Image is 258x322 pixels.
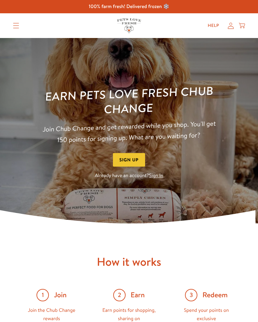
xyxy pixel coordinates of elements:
span: 2 [113,289,126,301]
a: Sign In [149,172,163,179]
span: Earn [131,290,144,300]
a: Help [203,19,224,32]
h1: Earn Pets Love Fresh Chub Change [39,83,219,119]
h2: How it works [13,254,245,269]
span: 1 [37,289,49,301]
span: Redeem [202,290,228,300]
span: 3 [185,289,197,301]
span: Join [54,290,67,300]
button: Sign Up [113,153,145,167]
p: Join Chub Change and get rewarded while you shop. You'll get 150 points for signing up. What are ... [39,118,219,146]
img: Pets Love Fresh [117,18,141,33]
summary: Translation missing: en.sections.header.menu [8,18,24,33]
p: Already have an account? [40,172,218,180]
